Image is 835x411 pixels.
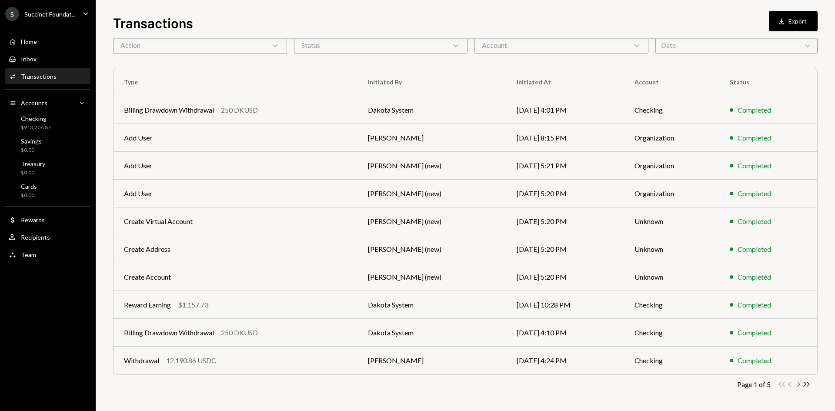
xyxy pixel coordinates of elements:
div: Completed [738,216,771,227]
td: Add User [114,152,357,180]
th: Status [719,68,817,96]
div: Succinct Foundat... [24,10,76,18]
div: Withdrawal [124,355,159,366]
td: [DATE] 4:10 PM [506,319,624,347]
td: [DATE] 4:01 PM [506,96,624,124]
div: S [5,7,19,21]
td: [PERSON_NAME] (new) [357,263,506,291]
th: Initiated By [357,68,506,96]
td: [DATE] 5:20 PM [506,235,624,263]
div: $913,206.87 [21,124,51,131]
div: Treasury [21,160,45,167]
td: [DATE] 5:21 PM [506,152,624,180]
td: [PERSON_NAME] (new) [357,207,506,235]
td: Create Address [114,235,357,263]
th: Account [624,68,719,96]
div: Completed [738,300,771,310]
div: Savings [21,137,42,145]
div: Billing Drawdown Withdrawal [124,105,214,115]
td: Organization [624,152,719,180]
div: Completed [738,327,771,338]
div: Completed [738,272,771,282]
td: Checking [624,347,719,374]
td: Organization [624,124,719,152]
th: Type [114,68,357,96]
div: Completed [738,133,771,143]
div: Transactions [21,73,57,80]
div: Team [21,251,36,258]
td: [DATE] 10:28 PM [506,291,624,319]
td: [DATE] 5:20 PM [506,180,624,207]
div: 250 DKUSD [221,327,258,338]
div: Status [294,37,468,54]
div: Action [113,37,287,54]
button: Export [769,11,818,31]
td: Checking [624,96,719,124]
td: [DATE] 4:24 PM [506,347,624,374]
div: Recipients [21,234,50,241]
a: Rewards [5,212,90,227]
td: [PERSON_NAME] (new) [357,152,506,180]
td: [PERSON_NAME] [357,347,506,374]
div: $0.00 [21,147,42,154]
div: $0.00 [21,192,37,199]
a: Recipients [5,229,90,245]
td: Checking [624,319,719,347]
div: Accounts [21,99,47,107]
td: [DATE] 5:20 PM [506,207,624,235]
a: Cards$0.00 [5,180,90,201]
td: Checking [624,291,719,319]
div: Cards [21,183,37,190]
th: Initiated At [506,68,624,96]
div: Reward Earning [124,300,171,310]
a: Home [5,33,90,49]
td: Create Account [114,263,357,291]
div: Checking [21,115,51,122]
td: Add User [114,180,357,207]
div: Completed [738,160,771,171]
a: Transactions [5,68,90,84]
td: Dakota System [357,291,506,319]
div: Completed [738,355,771,366]
td: Unknown [624,263,719,291]
a: Accounts [5,95,90,110]
td: [PERSON_NAME] (new) [357,235,506,263]
div: Inbox [21,55,37,63]
a: Treasury$0.00 [5,157,90,178]
td: [PERSON_NAME] [357,124,506,152]
div: Home [21,38,37,45]
td: Organization [624,180,719,207]
a: Checking$913,206.87 [5,112,90,133]
h1: Transactions [113,14,193,31]
div: $0.00 [21,169,45,177]
div: Page 1 of 5 [737,380,771,388]
div: Account [474,37,648,54]
td: [DATE] 5:20 PM [506,263,624,291]
div: Completed [738,105,771,115]
td: Unknown [624,235,719,263]
td: Unknown [624,207,719,235]
div: Billing Drawdown Withdrawal [124,327,214,338]
td: Add User [114,124,357,152]
div: 12,190.86 USDC [166,355,216,366]
a: Inbox [5,51,90,67]
a: Savings$0.00 [5,135,90,156]
div: Completed [738,244,771,254]
div: Date [655,37,818,54]
td: Dakota System [357,96,506,124]
div: Completed [738,188,771,199]
td: [DATE] 8:15 PM [506,124,624,152]
a: Team [5,247,90,262]
td: [PERSON_NAME] (new) [357,180,506,207]
div: Rewards [21,216,45,224]
td: Dakota System [357,319,506,347]
div: $1,157.73 [178,300,208,310]
div: 250 DKUSD [221,105,258,115]
td: Create Virtual Account [114,207,357,235]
